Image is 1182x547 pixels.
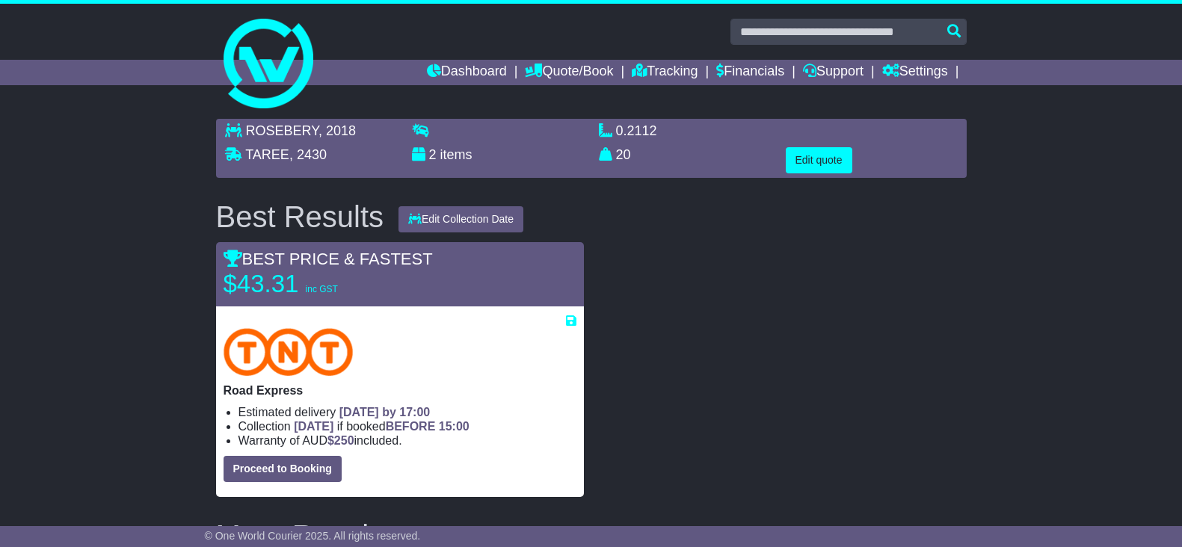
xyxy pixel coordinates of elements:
a: Financials [716,60,784,85]
li: Estimated delivery [238,405,576,419]
span: 0.2112 [616,123,657,138]
p: Road Express [224,383,576,398]
span: items [440,147,473,162]
span: , 2430 [289,147,327,162]
a: Quote/Book [525,60,613,85]
button: Proceed to Booking [224,456,342,482]
p: $43.31 [224,269,410,299]
span: [DATE] [294,420,333,433]
button: Edit quote [786,147,852,173]
span: TAREE [245,147,289,162]
li: Warranty of AUD included. [238,433,576,448]
img: TNT Domestic: Road Express [224,328,354,376]
span: BEFORE [386,420,436,433]
a: Support [803,60,864,85]
li: Collection [238,419,576,433]
span: 20 [616,147,631,162]
button: Edit Collection Date [398,206,523,232]
span: © One World Courier 2025. All rights reserved. [205,530,421,542]
span: BEST PRICE & FASTEST [224,250,433,268]
a: Tracking [632,60,698,85]
span: ROSEBERY [246,123,318,138]
span: $ [327,434,354,447]
span: 15:00 [439,420,470,433]
span: [DATE] by 17:00 [339,406,431,418]
a: Settings [882,60,948,85]
span: if booked [294,420,469,433]
span: 250 [334,434,354,447]
div: Best Results [209,200,392,233]
span: inc GST [306,284,338,294]
a: Dashboard [427,60,507,85]
span: 2 [429,147,437,162]
span: , 2018 [318,123,356,138]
